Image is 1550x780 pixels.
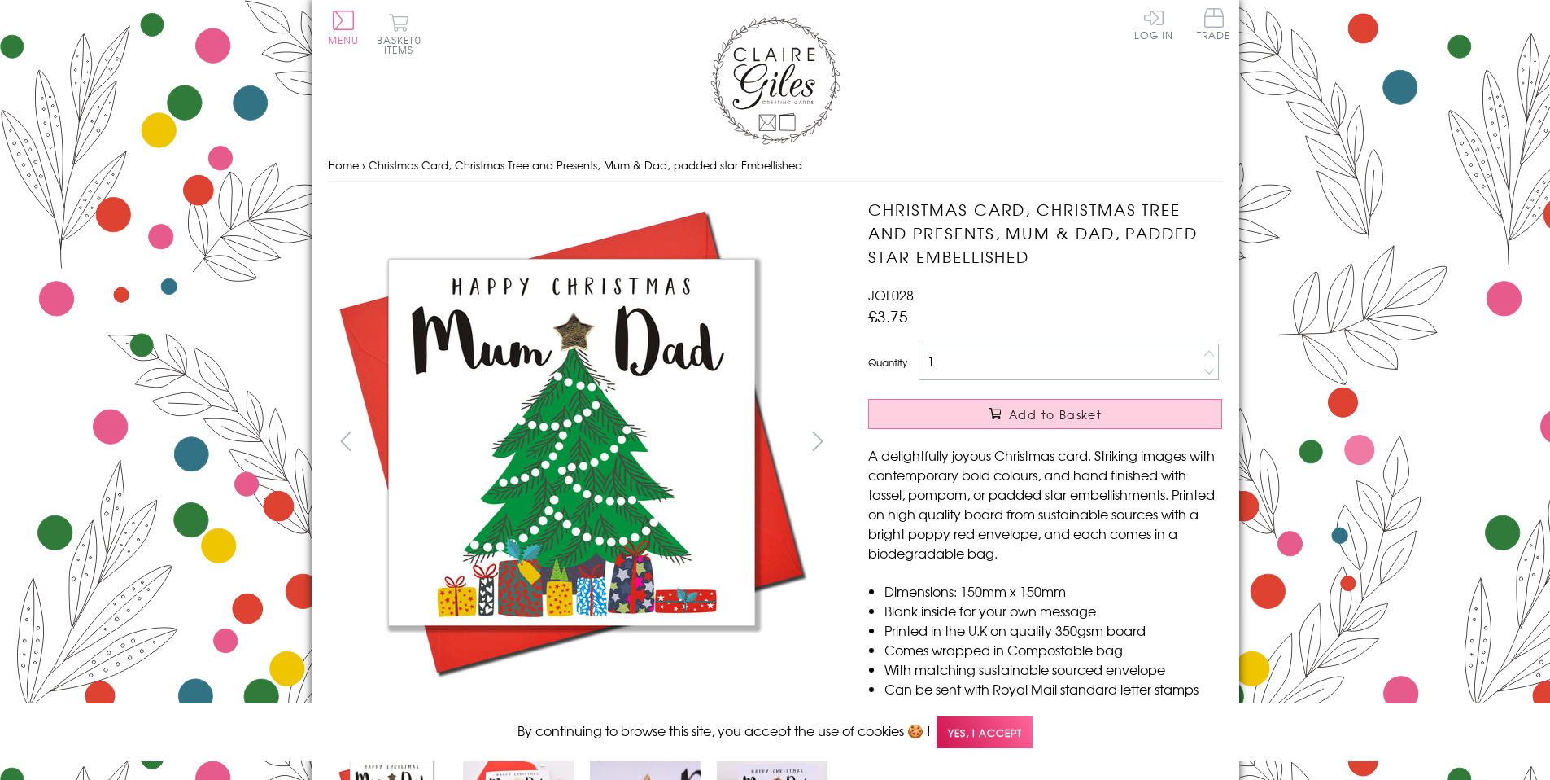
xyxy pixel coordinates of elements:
li: With matching sustainable sourced envelope [884,659,1222,679]
img: Christmas Card, Christmas Tree and Presents, Mum & Dad, padded star Embellished [327,198,815,686]
li: Can be sent with Royal Mail standard letter stamps [884,679,1222,699]
img: Christmas Card, Christmas Tree and Presents, Mum & Dad, padded star Embellished [836,198,1324,686]
li: Comes wrapped in Compostable bag [884,640,1222,659]
span: 0 items [384,33,421,57]
span: › [362,157,365,173]
a: Trade [1197,8,1231,43]
span: £3.75 [868,305,908,327]
span: Add to Basket [1009,406,1102,423]
li: Printed in the U.K on quality 350gsm board [884,620,1222,640]
button: next [799,423,836,459]
label: Quantity [868,355,907,370]
a: Home [328,157,359,173]
span: Trade [1197,8,1231,40]
li: Dimensions: 150mm x 150mm [884,581,1222,601]
nav: breadcrumbs [328,149,1223,182]
a: Log In [1134,8,1173,40]
p: A delightfully joyous Christmas card. Striking images with contemporary bold colours, and hand fi... [868,445,1222,563]
h1: Christmas Card, Christmas Tree and Presents, Mum & Dad, padded star Embellished [868,198,1222,268]
button: Menu [328,11,360,45]
li: Blank inside for your own message [884,601,1222,620]
button: Basket0 items [377,13,421,55]
span: Menu [328,33,360,47]
img: Claire Giles Greetings Cards [710,16,840,145]
button: prev [328,423,365,459]
button: Add to Basket [868,399,1222,429]
span: Christmas Card, Christmas Tree and Presents, Mum & Dad, padded star Embellished [369,157,802,173]
span: Yes, I accept [937,716,1033,748]
span: JOL028 [868,285,914,305]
